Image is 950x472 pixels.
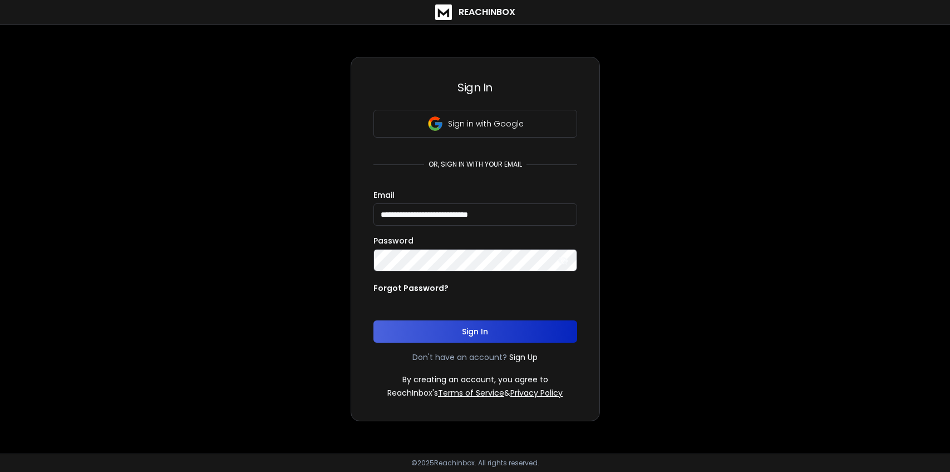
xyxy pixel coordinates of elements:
p: ReachInbox's & [387,387,563,398]
button: Sign In [373,320,577,343]
label: Email [373,191,395,199]
p: Sign in with Google [448,118,524,129]
p: By creating an account, you agree to [402,374,548,385]
a: ReachInbox [435,4,515,20]
p: or, sign in with your email [424,160,526,169]
p: Forgot Password? [373,283,449,294]
img: logo [435,4,452,20]
a: Sign Up [509,352,538,363]
h3: Sign In [373,80,577,95]
h1: ReachInbox [459,6,515,19]
a: Privacy Policy [510,387,563,398]
button: Sign in with Google [373,110,577,138]
p: © 2025 Reachinbox. All rights reserved. [411,459,539,468]
a: Terms of Service [438,387,504,398]
p: Don't have an account? [412,352,507,363]
label: Password [373,237,414,245]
